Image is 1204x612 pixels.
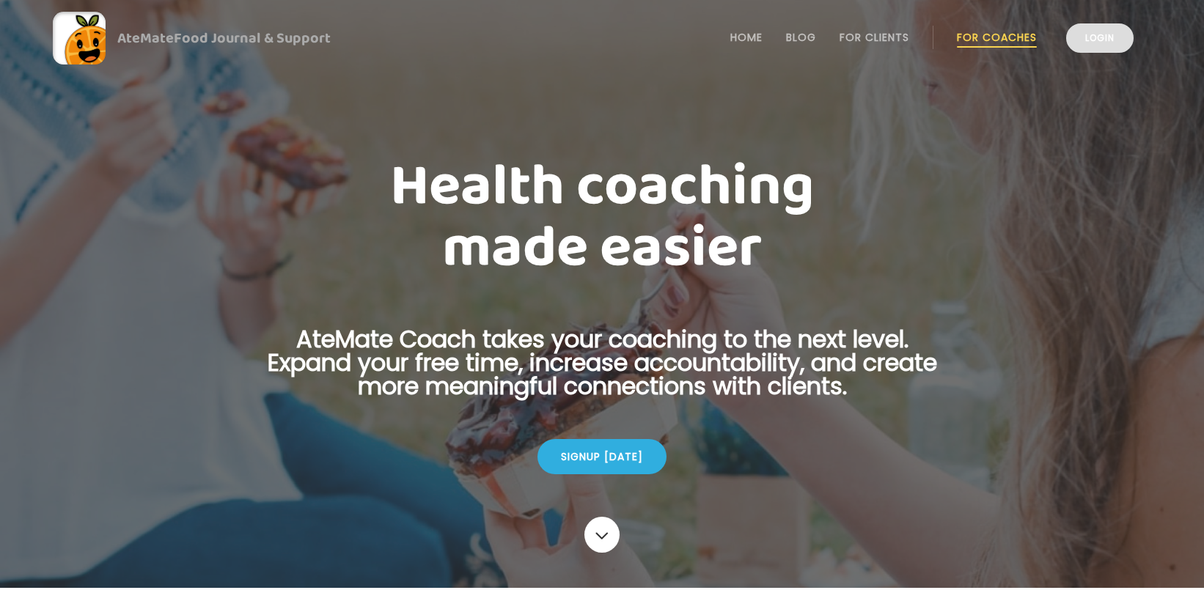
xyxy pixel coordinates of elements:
a: Login [1066,23,1134,53]
a: Home [730,32,763,43]
a: AteMateFood Journal & Support [53,12,1151,64]
div: AteMate [106,26,331,50]
span: Food Journal & Support [174,26,331,50]
a: For Coaches [957,32,1037,43]
h1: Health coaching made easier [244,156,960,279]
div: Signup [DATE] [537,439,667,474]
a: For Clients [840,32,909,43]
a: Blog [786,32,816,43]
p: AteMate Coach takes your coaching to the next level. Expand your free time, increase accountabili... [244,328,960,416]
